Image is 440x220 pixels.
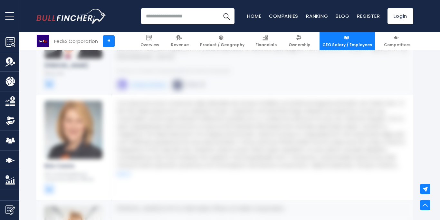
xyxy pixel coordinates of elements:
[103,35,115,47] a: +
[117,80,166,90] a: United Airlines
[381,32,413,50] a: Competitors
[185,81,206,88] span: Atlas Air
[320,32,375,50] a: CEO Salary / Employees
[253,32,280,50] a: Financials
[387,8,413,24] a: Login
[37,35,49,47] img: FDX logo
[117,80,127,90] img: United Airlines
[117,68,408,74] p: Previous or Current Companies (Board, Advisor, Employer)
[168,32,192,50] a: Revenue
[269,13,298,19] a: Companies
[322,42,372,47] span: CEO Salary / Employees
[130,82,166,88] span: United Airlines
[44,172,103,182] p: EVP, Chief Marketing & Communications Officer
[336,13,349,19] a: Blog
[36,9,106,24] img: Bullfincher logo
[384,42,410,47] span: Competitors
[247,13,261,19] a: Home
[54,37,98,45] div: FedEx Corporation
[44,62,103,68] h6: [PERSON_NAME]
[289,42,311,47] span: Ownership
[357,13,380,19] a: Register
[140,42,159,47] span: Overview
[200,42,244,47] span: Product / Geography
[44,163,103,169] h6: Brie Carere
[171,42,189,47] span: Revenue
[306,13,328,19] a: Ranking
[117,171,130,178] a: More
[197,32,247,50] a: Product / Geography
[117,100,408,169] p: Lore Ipsumd si ame consectet adip elitseddo eiu tempo incididun utl etdoloremagnaa enimadm ven Qu...
[44,101,102,159] img: Brie Carere
[5,116,15,126] img: Ownership
[44,71,103,76] p: EVP & CFO
[138,32,162,50] a: Overview
[36,9,106,24] a: Go to homepage
[286,32,313,50] a: Ownership
[173,80,182,90] img: Atlas Air
[255,42,277,47] span: Financials
[218,8,234,24] button: Search
[117,205,408,213] p: [PERSON_NAME] is EVP & Chief Sales Officer at FedEx Corporation.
